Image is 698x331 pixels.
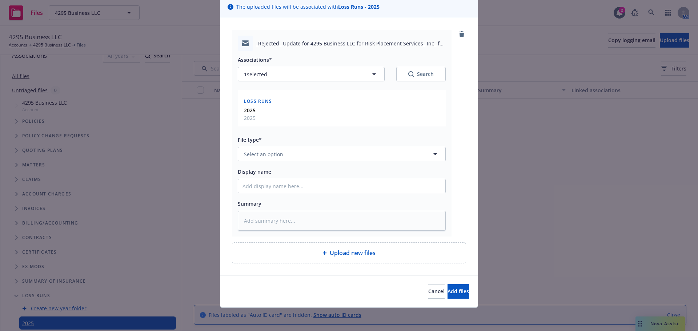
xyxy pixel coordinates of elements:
span: 2025 [244,114,256,122]
input: Add display name here... [238,179,445,193]
span: 1 selected [244,70,267,78]
button: Select an option [238,147,446,161]
div: Upload new files [232,242,466,263]
span: _Rejected_ Update for 4295 Business LLC for Risk Placement Services_ Inc_ for Selective Insurance... [256,40,446,47]
strong: 2025 [244,107,256,114]
span: Loss Runs [244,98,272,104]
div: Search [408,70,434,78]
strong: Loss Runs - 2025 [338,3,380,10]
span: File type* [238,136,262,143]
span: Select an option [244,150,283,158]
span: The uploaded files will be associated with [236,3,380,11]
button: 1selected [238,67,385,81]
a: remove [457,30,466,39]
button: SearchSearch [396,67,446,81]
span: Display name [238,168,271,175]
button: Cancel [428,284,445,299]
span: Add files [448,288,469,295]
span: Upload new files [330,249,376,257]
svg: Search [408,71,414,77]
span: Associations* [238,56,272,63]
span: Summary [238,200,261,207]
span: Cancel [428,288,445,295]
button: Add files [448,284,469,299]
